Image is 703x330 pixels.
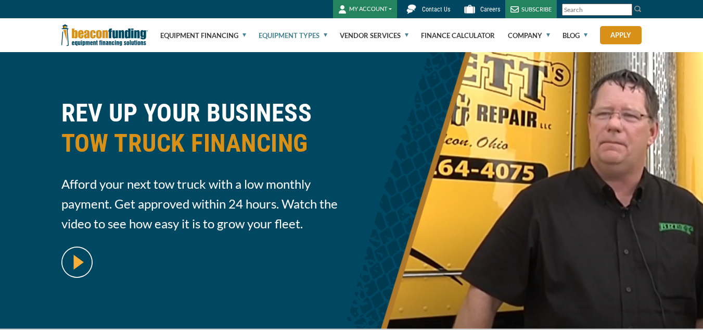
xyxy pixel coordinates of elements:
a: Blog [563,19,587,52]
input: Search [562,4,632,16]
a: Clear search text [621,6,630,14]
a: Equipment Financing [160,19,246,52]
a: Company [508,19,550,52]
span: Careers [480,6,500,13]
a: Finance Calculator [421,19,495,52]
a: Equipment Types [259,19,327,52]
a: Apply [600,26,642,44]
span: TOW TRUCK FINANCING [61,128,346,158]
img: Search [634,5,642,13]
img: video modal pop-up play button [61,247,93,278]
span: Afford your next tow truck with a low monthly payment. Get approved within 24 hours. Watch the vi... [61,174,346,234]
span: Contact Us [422,6,450,13]
img: Beacon Funding Corporation logo [61,18,148,52]
a: Vendor Services [340,19,408,52]
h1: REV UP YOUR BUSINESS [61,98,346,166]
